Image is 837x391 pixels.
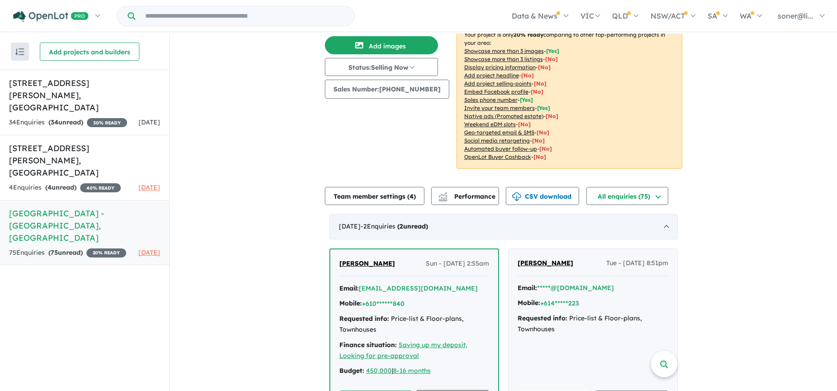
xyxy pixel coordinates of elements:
u: OpenLot Buyer Cashback [464,153,531,160]
a: 8-16 months [393,367,431,375]
strong: ( unread) [48,248,83,257]
span: [No] [537,129,549,136]
span: [ No ] [538,64,551,71]
button: Add projects and builders [40,43,139,61]
span: [ Yes ] [520,96,533,103]
strong: Requested info: [518,314,567,322]
u: Native ads (Promoted estate) [464,113,543,119]
span: Tue - [DATE] 8:51pm [606,258,668,269]
u: Invite your team members [464,105,535,111]
span: 4 [48,183,52,191]
strong: Email: [339,284,359,292]
u: Add project headline [464,72,519,79]
span: 4 [409,192,414,200]
span: 40 % READY [80,183,121,192]
span: [No] [518,121,531,128]
button: CSV download [506,187,579,205]
button: All enquiries (75) [586,187,668,205]
span: soner@li... [778,11,813,20]
span: [ No ] [545,56,558,62]
img: sort.svg [15,48,24,55]
a: [PERSON_NAME] [518,258,573,269]
u: Add project selling-points [464,80,532,87]
u: Showcase more than 3 images [464,48,544,54]
span: [DATE] [138,118,160,126]
img: download icon [512,192,521,201]
strong: Mobile: [518,299,540,307]
span: [PERSON_NAME] [518,259,573,267]
button: [EMAIL_ADDRESS][DOMAIN_NAME] [359,284,478,293]
span: [ No ] [531,88,543,95]
button: Performance [431,187,499,205]
div: Price-list & Floor-plans, Townhouses [518,313,668,335]
input: Try estate name, suburb, builder or developer [137,6,352,26]
strong: Email: [518,284,537,292]
span: Performance [440,192,495,200]
a: 450,000 [366,367,392,375]
span: 34 [51,118,58,126]
p: Your project is only comparing to other top-performing projects in your area: - - - - - - - - - -... [457,23,682,169]
strong: ( unread) [397,222,428,230]
button: Sales Number:[PHONE_NUMBER] [325,80,449,99]
u: Display pricing information [464,64,536,71]
img: line-chart.svg [438,192,447,197]
h5: [STREET_ADDRESS][PERSON_NAME] , [GEOGRAPHIC_DATA] [9,142,160,179]
div: | [339,366,489,377]
strong: ( unread) [48,118,83,126]
span: [PERSON_NAME] [339,259,395,267]
div: 75 Enquir ies [9,248,126,258]
b: 20 % ready [514,31,543,38]
span: [No] [533,153,546,160]
span: [ No ] [534,80,547,87]
a: [PERSON_NAME] [339,258,395,269]
span: - 2 Enquir ies [361,222,428,230]
span: 2 [399,222,403,230]
button: Status:Selling Now [325,58,438,76]
u: Automated buyer follow-up [464,145,537,152]
span: 30 % READY [87,118,127,127]
strong: Requested info: [339,315,389,323]
strong: ( unread) [45,183,76,191]
span: [DATE] [138,183,160,191]
span: [ Yes ] [546,48,559,54]
div: 4 Enquir ies [9,182,121,193]
span: Sun - [DATE] 2:55am [426,258,489,269]
span: [ No ] [521,72,534,79]
u: Embed Facebook profile [464,88,528,95]
u: Geo-targeted email & SMS [464,129,534,136]
strong: Finance situation: [339,341,397,349]
span: [No] [539,145,552,152]
span: [No] [546,113,558,119]
img: bar-chart.svg [438,195,447,201]
u: Social media retargeting [464,137,530,144]
span: [No] [532,137,545,144]
strong: Mobile: [339,299,362,307]
u: Weekend eDM slots [464,121,516,128]
u: Showcase more than 3 listings [464,56,543,62]
u: Sales phone number [464,96,518,103]
span: 20 % READY [86,248,126,257]
div: 34 Enquir ies [9,117,127,128]
h5: [GEOGRAPHIC_DATA] - [GEOGRAPHIC_DATA] , [GEOGRAPHIC_DATA] [9,207,160,244]
img: Openlot PRO Logo White [13,11,89,22]
div: Price-list & Floor-plans, Townhouses [339,314,489,335]
button: Team member settings (4) [325,187,424,205]
a: Saving up my deposit, Looking for pre-approval [339,341,467,360]
span: [DATE] [138,248,160,257]
strong: Budget: [339,367,364,375]
button: Add images [325,36,438,54]
span: [ Yes ] [537,105,550,111]
h5: [STREET_ADDRESS][PERSON_NAME] , [GEOGRAPHIC_DATA] [9,77,160,114]
span: 75 [51,248,58,257]
div: [DATE] [329,214,678,239]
